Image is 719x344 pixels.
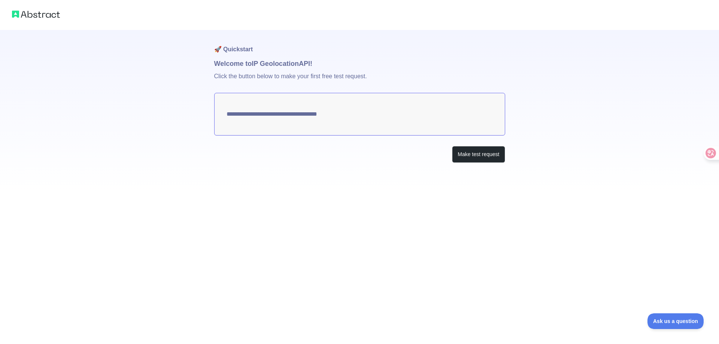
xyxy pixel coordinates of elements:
button: Make test request [452,146,505,163]
h1: Welcome to IP Geolocation API! [214,58,505,69]
iframe: Toggle Customer Support [647,313,704,329]
h1: 🚀 Quickstart [214,30,505,58]
img: Abstract logo [12,9,60,19]
p: Click the button below to make your first free test request. [214,69,505,93]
